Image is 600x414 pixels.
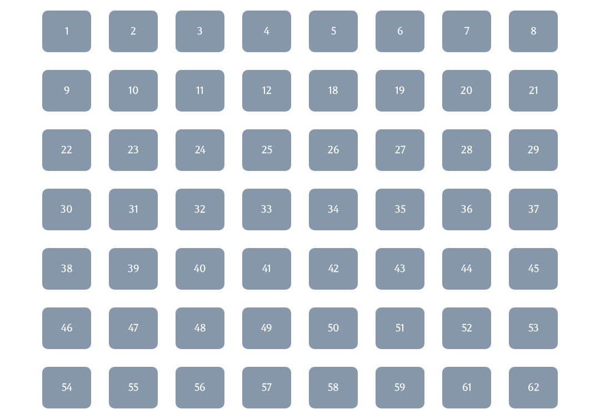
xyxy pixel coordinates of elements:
a: 28 [442,129,491,171]
div: 3 [197,24,203,38]
a: 45 [509,248,558,290]
a: 11 [176,70,224,112]
div: 38 [61,261,73,276]
a: 43 [376,248,424,290]
a: 40 [176,248,224,290]
div: 33 [261,202,272,216]
div: 37 [528,202,539,216]
a: 18 [309,70,358,112]
a: 56 [176,367,224,408]
a: 35 [376,189,424,230]
a: 23 [109,129,158,171]
a: 9 [42,70,91,112]
a: 44 [442,248,491,290]
div: 61 [462,380,472,395]
div: 32 [194,202,206,216]
a: 34 [309,189,358,230]
a: 24 [176,129,224,171]
a: 58 [309,367,358,408]
div: 36 [461,202,473,216]
div: 43 [394,261,406,276]
div: 7 [464,24,469,38]
div: 20 [461,83,473,98]
div: 1 [65,24,69,38]
div: 53 [528,321,539,335]
a: 29 [509,129,558,171]
div: 42 [328,261,339,276]
div: 25 [262,143,272,157]
a: 19 [376,70,424,112]
a: 6 [376,11,424,52]
a: 26 [309,129,358,171]
a: 1 [42,11,91,52]
div: 41 [262,261,271,276]
a: 53 [509,307,558,349]
a: 27 [376,129,424,171]
div: 27 [395,143,406,157]
a: 46 [42,307,91,349]
a: 12 [242,70,291,112]
a: 5 [309,11,358,52]
a: 49 [242,307,291,349]
a: 36 [442,189,491,230]
div: 2 [131,24,136,38]
a: 25 [242,129,291,171]
a: 48 [176,307,224,349]
div: 18 [328,83,338,98]
a: 31 [109,189,158,230]
a: 10 [109,70,158,112]
div: 52 [462,321,472,335]
a: 21 [509,70,558,112]
a: 22 [42,129,91,171]
a: 38 [42,248,91,290]
a: 32 [176,189,224,230]
a: 52 [442,307,491,349]
a: 8 [509,11,558,52]
div: 62 [528,380,539,395]
div: 59 [394,380,406,395]
div: 55 [128,380,138,395]
div: 28 [461,143,473,157]
div: 6 [397,24,403,38]
div: 34 [328,202,339,216]
div: 47 [128,321,138,335]
div: 48 [194,321,206,335]
div: 50 [328,321,339,335]
div: 44 [461,261,472,276]
div: 29 [528,143,539,157]
div: 51 [396,321,404,335]
div: 4 [264,24,269,38]
div: 11 [196,83,204,98]
div: 21 [529,83,538,98]
div: 22 [61,143,72,157]
div: 10 [128,83,139,98]
div: 5 [331,24,336,38]
a: 37 [509,189,558,230]
div: 31 [129,202,138,216]
a: 7 [442,11,491,52]
div: 23 [128,143,139,157]
a: 33 [242,189,291,230]
div: 58 [328,380,339,395]
a: 42 [309,248,358,290]
a: 3 [176,11,224,52]
div: 40 [194,261,206,276]
div: 26 [328,143,339,157]
a: 57 [242,367,291,408]
a: 50 [309,307,358,349]
a: 30 [42,189,91,230]
a: 39 [109,248,158,290]
div: 54 [62,380,72,395]
a: 62 [509,367,558,408]
a: 47 [109,307,158,349]
a: 2 [109,11,158,52]
div: 8 [531,24,537,38]
div: 9 [64,83,70,98]
a: 20 [442,70,491,112]
div: 49 [261,321,272,335]
a: 4 [242,11,291,52]
div: 46 [61,321,73,335]
div: 12 [262,83,272,98]
div: 56 [194,380,206,395]
div: 45 [528,261,539,276]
